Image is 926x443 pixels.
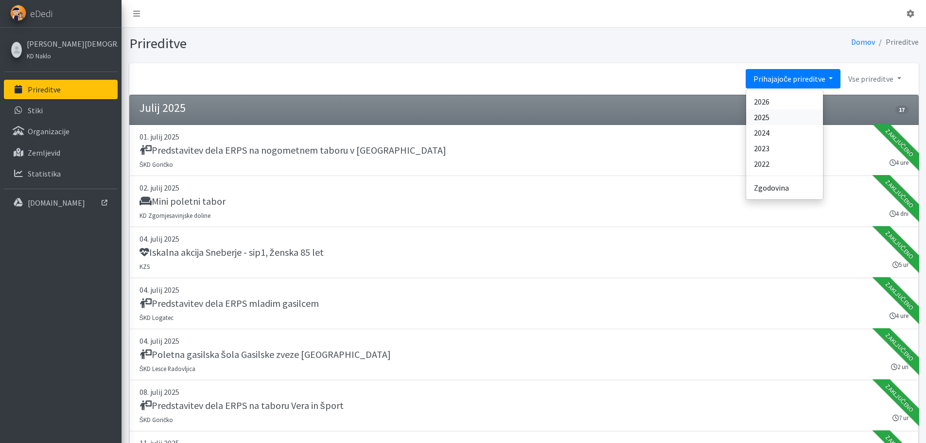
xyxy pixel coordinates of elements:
[746,69,840,89] a: Prihajajoče prireditve
[875,35,919,49] li: Prireditve
[140,160,174,168] small: ŠKD Goričko
[129,176,919,227] a: 02. julij 2025 Mini poletni tabor KD Zgornjesavinjske doline 4 dni Zaključeno
[140,400,344,411] h5: Predstavitev dela ERPS na taboru Vera in šport
[140,131,909,142] p: 01. julij 2025
[129,227,919,278] a: 04. julij 2025 Iskalna akcija Sneberje - sip1, ženska 85 let KZS 5 ur Zaključeno
[140,284,909,296] p: 04. julij 2025
[129,278,919,329] a: 04. julij 2025 Predstavitev dela ERPS mladim gasilcem ŠKD Logatec 4 ure Zaključeno
[129,35,521,52] h1: Prireditve
[4,143,118,162] a: Zemljevid
[27,52,51,60] small: KD Naklo
[140,182,909,194] p: 02. julij 2025
[140,335,909,347] p: 04. julij 2025
[140,233,909,245] p: 04. julij 2025
[746,125,823,141] a: 2024
[129,380,919,431] a: 08. julij 2025 Predstavitev dela ERPS na taboru Vera in šport ŠKD Goričko 7 ur Zaključeno
[28,126,70,136] p: Organizacije
[746,109,823,125] a: 2025
[140,349,391,360] h5: Poletna gasilska šola Gasilske zveze [GEOGRAPHIC_DATA]
[4,101,118,120] a: Stiki
[140,314,174,321] small: ŠKD Logatec
[140,144,446,156] h5: Predstavitev dela ERPS na nogometnem taboru v [GEOGRAPHIC_DATA]
[140,212,210,219] small: KD Zgornjesavinjske doline
[129,329,919,380] a: 04. julij 2025 Poletna gasilska šola Gasilske zveze [GEOGRAPHIC_DATA] ŠKD Lesce Radovljica 2 uri ...
[140,365,196,372] small: ŠKD Lesce Radovljica
[851,37,875,47] a: Domov
[30,6,52,21] span: eDedi
[4,80,118,99] a: Prireditve
[4,193,118,213] a: [DOMAIN_NAME]
[27,38,115,50] a: [PERSON_NAME][DEMOGRAPHIC_DATA]
[840,69,909,89] a: Vse prireditve
[746,141,823,156] a: 2023
[28,106,43,115] p: Stiki
[140,101,186,115] h4: Julij 2025
[140,416,174,424] small: ŠKD Goričko
[4,164,118,183] a: Statistika
[746,94,823,109] a: 2026
[28,148,60,158] p: Zemljevid
[129,125,919,176] a: 01. julij 2025 Predstavitev dela ERPS na nogometnem taboru v [GEOGRAPHIC_DATA] ŠKD Goričko 4 ure ...
[140,263,150,270] small: KZS
[10,5,26,21] img: eDedi
[27,50,115,61] a: KD Naklo
[746,156,823,172] a: 2022
[140,247,324,258] h5: Iskalna akcija Sneberje - sip1, ženska 85 let
[4,122,118,141] a: Organizacije
[28,198,85,208] p: [DOMAIN_NAME]
[28,85,61,94] p: Prireditve
[746,180,823,195] a: Zgodovina
[140,195,226,207] h5: Mini poletni tabor
[140,386,909,398] p: 08. julij 2025
[140,298,319,309] h5: Predstavitev dela ERPS mladim gasilcem
[28,169,61,178] p: Statistika
[895,106,908,114] span: 17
